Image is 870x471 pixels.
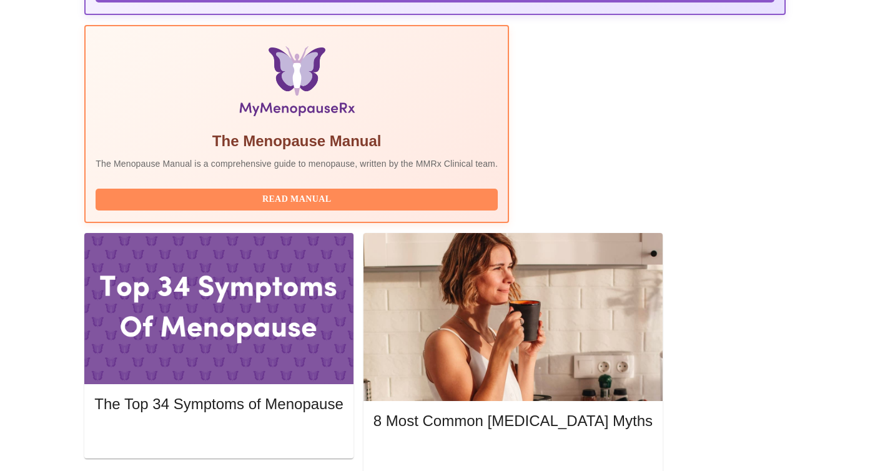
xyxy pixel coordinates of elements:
a: Read More [94,430,346,440]
a: Read More [373,447,656,458]
img: Menopause Manual [159,46,433,121]
h5: The Top 34 Symptoms of Menopause [94,394,343,414]
h5: 8 Most Common [MEDICAL_DATA] Myths [373,411,653,431]
p: The Menopause Manual is a comprehensive guide to menopause, written by the MMRx Clinical team. [96,157,498,170]
button: Read Manual [96,189,498,211]
span: Read More [386,446,640,462]
span: Read More [107,429,330,444]
h5: The Menopause Manual [96,131,498,151]
span: Read Manual [108,192,485,207]
a: Read Manual [96,193,501,204]
button: Read More [94,425,343,447]
button: Read More [373,443,653,465]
